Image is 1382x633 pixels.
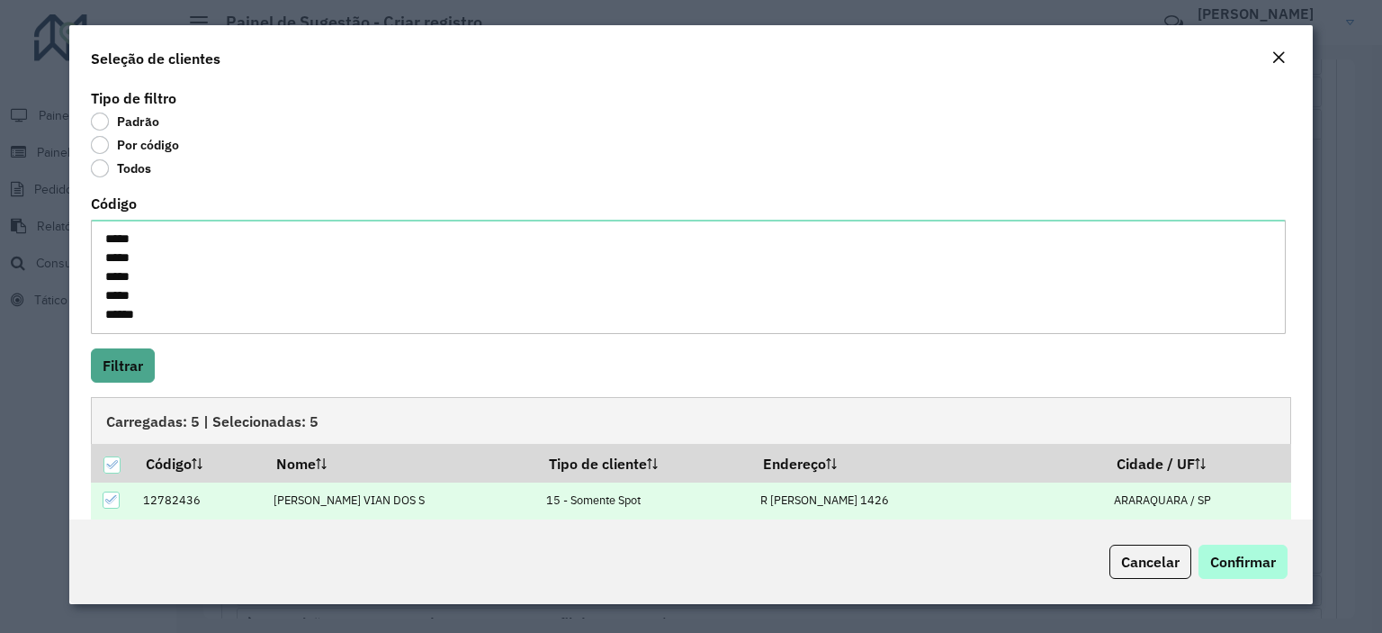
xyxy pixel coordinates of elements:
[91,87,176,109] label: Tipo de filtro
[751,519,1105,556] td: PAULISTA 1650
[751,444,1105,482] th: Endereço
[1266,47,1291,70] button: Close
[91,397,1291,444] div: Carregadas: 5 | Selecionadas: 5
[133,519,264,556] td: 12752432
[1105,519,1291,556] td: ARARAQUARA / SP
[91,348,155,383] button: Filtrar
[91,113,159,131] label: Padrão
[751,483,1105,520] td: R [PERSON_NAME] 1426
[91,159,151,177] label: Todos
[91,193,137,214] label: Código
[536,519,750,556] td: 23 - Trava
[133,483,264,520] td: 12782436
[1121,553,1180,571] span: Cancelar
[536,483,750,520] td: 15 - Somente Spot
[133,444,264,482] th: Código
[1271,50,1286,65] em: Fechar
[1105,444,1291,482] th: Cidade / UF
[91,136,179,154] label: Por código
[1198,545,1288,579] button: Confirmar
[91,48,220,69] h4: Seleção de clientes
[1210,553,1276,571] span: Confirmar
[1109,545,1191,579] button: Cancelar
[264,519,536,556] td: CARAVAN CONVENIENCIA
[536,444,750,482] th: Tipo de cliente
[1105,483,1291,520] td: ARARAQUARA / SP
[264,483,536,520] td: [PERSON_NAME] VIAN DOS S
[264,444,536,482] th: Nome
